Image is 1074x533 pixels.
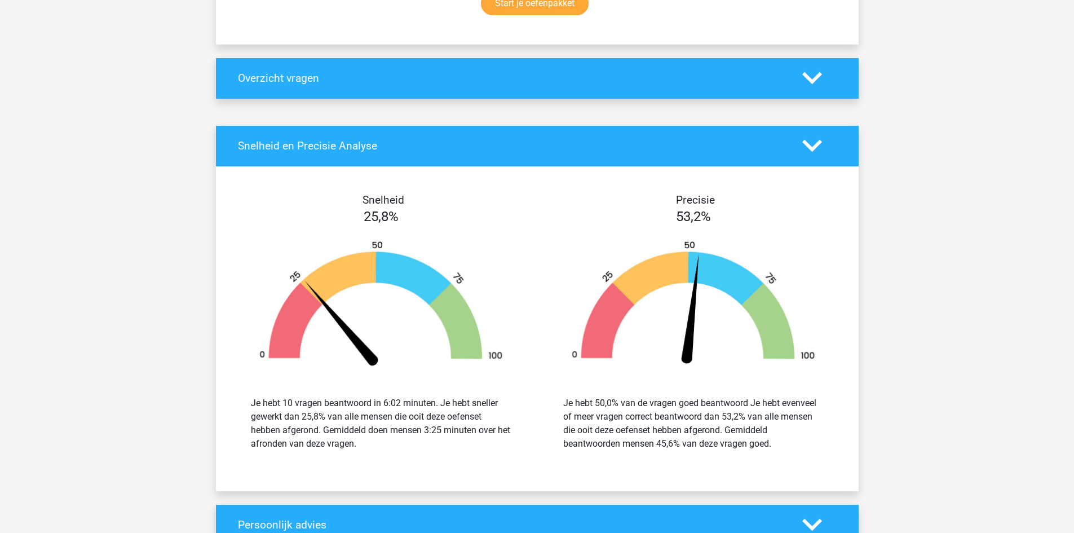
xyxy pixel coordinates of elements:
[238,518,785,531] h4: Persoonlijk advies
[364,209,399,224] span: 25,8%
[554,240,833,369] img: 53.9ef22cf44dd3.png
[238,193,529,206] h4: Snelheid
[676,209,711,224] span: 53,2%
[550,193,841,206] h4: Precisie
[251,397,511,451] div: Je hebt 10 vragen beantwoord in 6:02 minuten. Je hebt sneller gewerkt dan 25,8% van alle mensen d...
[563,397,824,451] div: Je hebt 50,0% van de vragen goed beantwoord Je hebt evenveel of meer vragen correct beantwoord da...
[242,240,520,369] img: 26.668ae8ebfab1.png
[238,139,785,152] h4: Snelheid en Precisie Analyse
[238,72,785,85] h4: Overzicht vragen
